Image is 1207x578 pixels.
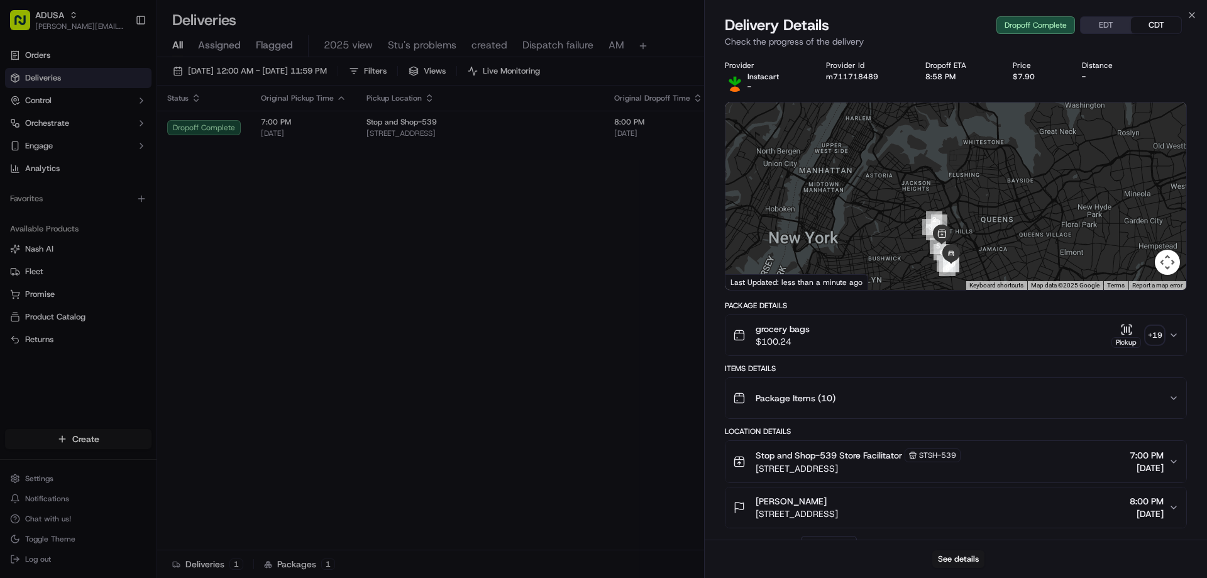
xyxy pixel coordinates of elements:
[925,72,993,82] div: 8:58 PM
[725,538,793,548] div: Delivery Activity
[725,378,1186,418] button: Package Items (10)
[1132,282,1182,289] a: Report a map error
[756,462,961,475] span: [STREET_ADDRESS]
[756,508,838,520] span: [STREET_ADDRESS]
[934,244,950,260] div: 6
[1013,60,1062,70] div: Price
[826,60,905,70] div: Provider Id
[725,487,1186,528] button: [PERSON_NAME][STREET_ADDRESS]8:00 PM[DATE]
[729,274,770,290] img: Google
[725,426,1187,436] div: Location Details
[725,60,806,70] div: Provider
[919,450,956,460] span: STSH-539
[922,219,939,235] div: 3
[756,323,810,335] span: grocery bags
[729,274,770,290] a: Open this area in Google Maps (opens a new window)
[747,82,751,92] span: -
[925,60,993,70] div: Dropoff ETA
[756,392,835,404] span: Package Items ( 10 )
[725,274,868,290] div: Last Updated: less than a minute ago
[1130,508,1164,520] span: [DATE]
[1111,337,1141,348] div: Pickup
[1082,72,1140,82] div: -
[756,449,902,462] span: Stop and Shop-539 Store Facilitator
[930,238,946,254] div: 5
[1130,449,1164,462] span: 7:00 PM
[1131,17,1181,33] button: CDT
[1081,17,1131,33] button: EDT
[939,260,956,276] div: 8
[926,224,942,240] div: 4
[725,15,829,35] span: Delivery Details
[931,214,947,231] div: 1
[725,301,1187,311] div: Package Details
[932,550,984,568] button: See details
[1155,250,1180,275] button: Map camera controls
[801,536,857,551] button: Add Event
[1107,282,1125,289] a: Terms (opens in new tab)
[725,441,1186,482] button: Stop and Shop-539 Store FacilitatorSTSH-539[STREET_ADDRESS]7:00 PM[DATE]
[1146,326,1164,344] div: + 19
[1111,323,1164,348] button: Pickup+19
[756,335,810,348] span: $100.24
[1130,462,1164,474] span: [DATE]
[725,35,1187,48] p: Check the progress of the delivery
[747,72,779,82] p: Instacart
[725,364,1187,374] div: Items Details
[1082,60,1140,70] div: Distance
[725,315,1186,355] button: grocery bags$100.24Pickup+19
[1013,72,1062,82] div: $7.90
[725,72,745,92] img: profile_instacart_ahold_partner.png
[969,281,1023,290] button: Keyboard shortcuts
[756,495,827,508] span: [PERSON_NAME]
[1111,323,1141,348] button: Pickup
[1130,495,1164,508] span: 8:00 PM
[937,255,953,272] div: 7
[943,256,959,272] div: 10
[826,72,878,82] button: m711718489
[1031,282,1100,289] span: Map data ©2025 Google
[926,211,942,228] div: 2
